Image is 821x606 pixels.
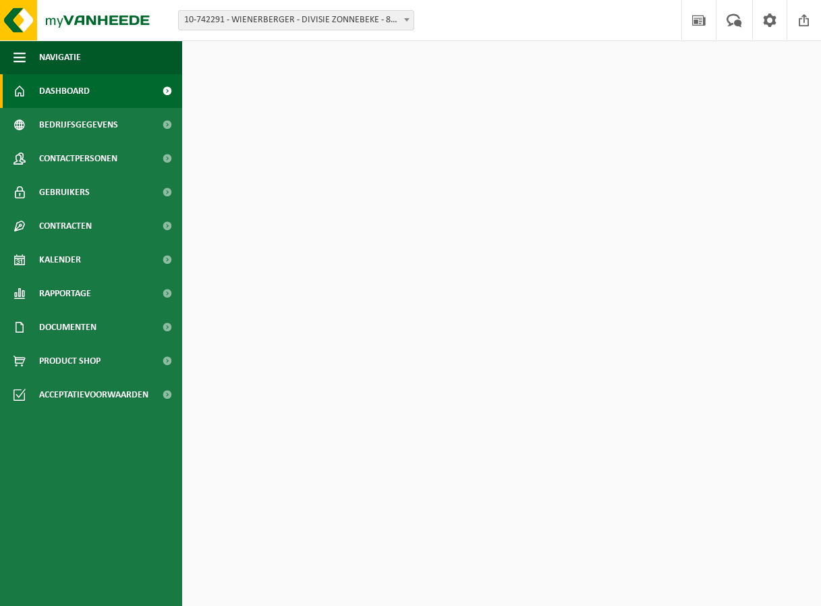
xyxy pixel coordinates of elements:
span: Acceptatievoorwaarden [39,378,148,412]
span: Navigatie [39,40,81,74]
span: 10-742291 - WIENERBERGER - DIVISIE ZONNEBEKE - 8980 ZONNEBEKE, IEPERSTRAAT 186 [178,10,414,30]
span: Contactpersonen [39,142,117,175]
span: Dashboard [39,74,90,108]
span: Product Shop [39,344,101,378]
span: 10-742291 - WIENERBERGER - DIVISIE ZONNEBEKE - 8980 ZONNEBEKE, IEPERSTRAAT 186 [179,11,414,30]
span: Kalender [39,243,81,277]
span: Rapportage [39,277,91,310]
span: Bedrijfsgegevens [39,108,118,142]
span: Gebruikers [39,175,90,209]
span: Documenten [39,310,96,344]
span: Contracten [39,209,92,243]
